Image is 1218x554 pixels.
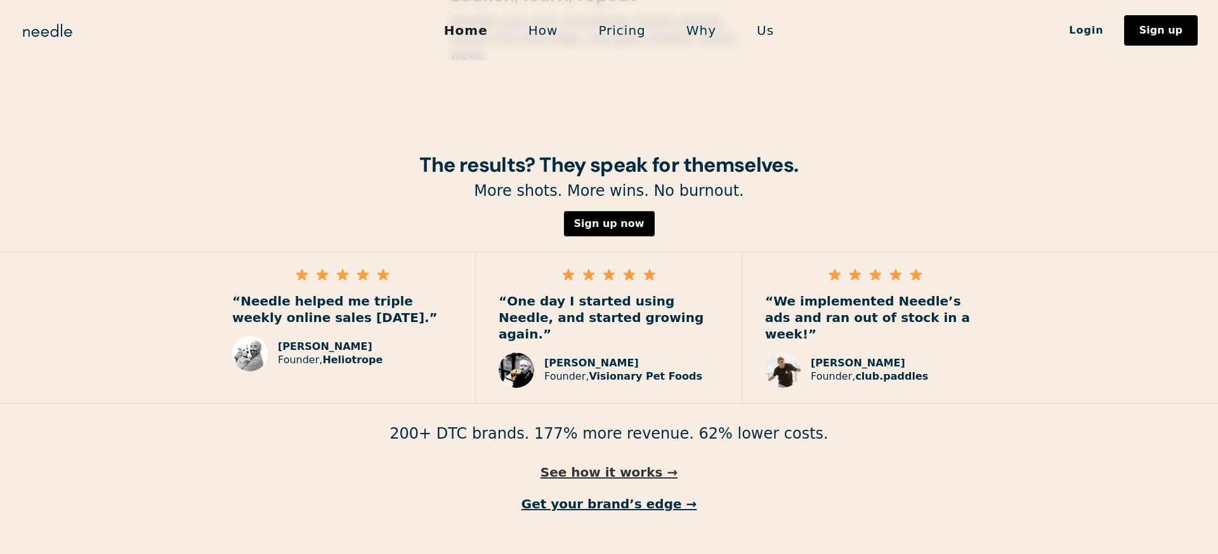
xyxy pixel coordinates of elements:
[544,370,702,383] p: Founder,
[589,370,702,382] strong: Visionary Pet Foods
[424,17,508,44] a: Home
[278,340,372,352] strong: [PERSON_NAME]
[564,211,655,236] a: Sign up now
[544,357,639,369] strong: [PERSON_NAME]
[1049,20,1124,41] a: Login
[1124,15,1198,46] a: Sign up
[811,370,928,383] p: Founder,
[811,357,905,369] strong: [PERSON_NAME]
[499,293,719,342] p: “One day I started using Needle, and started growing again.”
[737,17,794,44] a: Us
[765,293,986,342] p: “We implemented Needle’s ads and ran out of stock in a week!”
[855,370,928,382] strong: club.paddles
[322,354,383,366] strong: Heliotrope
[419,151,798,178] strong: The results? They speak for themselves.
[574,219,645,229] div: Sign up now
[232,293,452,326] p: “Needle helped me triple weekly online sales [DATE].”
[508,17,579,44] a: How
[666,17,737,44] a: Why
[1139,25,1182,35] div: Sign up
[278,354,383,367] p: Founder,
[578,17,665,44] a: Pricing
